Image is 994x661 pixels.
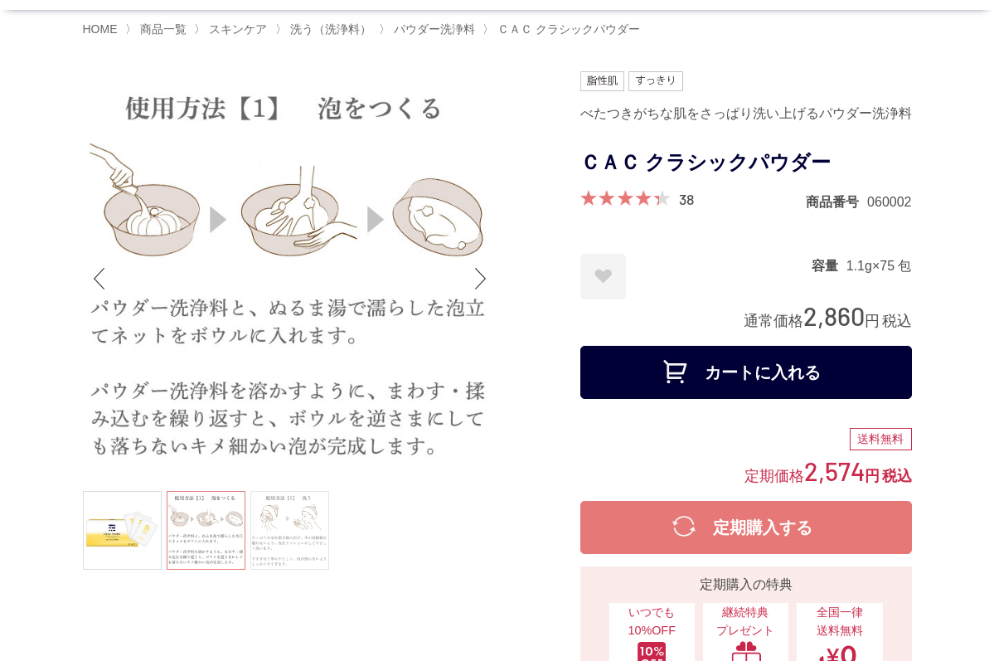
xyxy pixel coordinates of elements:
[394,22,475,36] span: パウダー洗浄料
[287,22,371,36] a: 洗う（洗浄料）
[580,144,912,182] h1: ＣＡＣ クラシックパウダー
[497,22,640,36] span: ＣＡＣ クラシックパウダー
[209,22,267,36] span: スキンケア
[275,22,376,37] li: 〉
[580,501,912,554] button: 定期購入する
[744,313,803,329] span: 通常価格
[804,455,865,486] span: 2,574
[137,22,187,36] a: 商品一覧
[865,313,880,329] span: 円
[290,22,371,36] span: 洗う（洗浄料）
[390,22,475,36] a: パウダー洗浄料
[194,22,271,37] li: 〉
[83,245,116,312] div: Previous slide
[206,22,267,36] a: スキンケア
[580,100,912,128] div: べたつきがちな肌をさっぱり洗い上げるパウダー洗浄料
[679,190,694,208] a: 38
[482,22,644,37] li: 〉
[83,71,497,486] img: ＣＡＣ クラシックパウダー
[494,22,640,36] a: ＣＡＣ クラシックパウダー
[865,468,880,484] span: 円
[882,313,912,329] span: 税込
[580,254,626,299] a: お気に入りに登録する
[618,604,686,639] span: いつでも10%OFF
[125,22,191,37] li: 〉
[805,604,874,639] span: 全国一律 送料無料
[628,71,683,91] img: すっきり
[83,22,118,36] a: HOME
[140,22,187,36] span: 商品一覧
[464,245,497,312] div: Next slide
[806,193,867,211] dt: 商品番号
[711,604,780,639] span: 継続特典 プレゼント
[744,466,804,484] span: 定期価格
[850,428,912,451] div: 送料無料
[867,193,911,211] dd: 060002
[812,257,846,275] dt: 容量
[379,22,479,37] li: 〉
[803,300,865,331] span: 2,860
[882,468,912,484] span: 税込
[580,71,624,91] img: 脂性肌
[580,346,912,399] button: カートに入れる
[587,575,905,595] div: 定期購入の特典
[846,257,912,275] dd: 1.1g×75 包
